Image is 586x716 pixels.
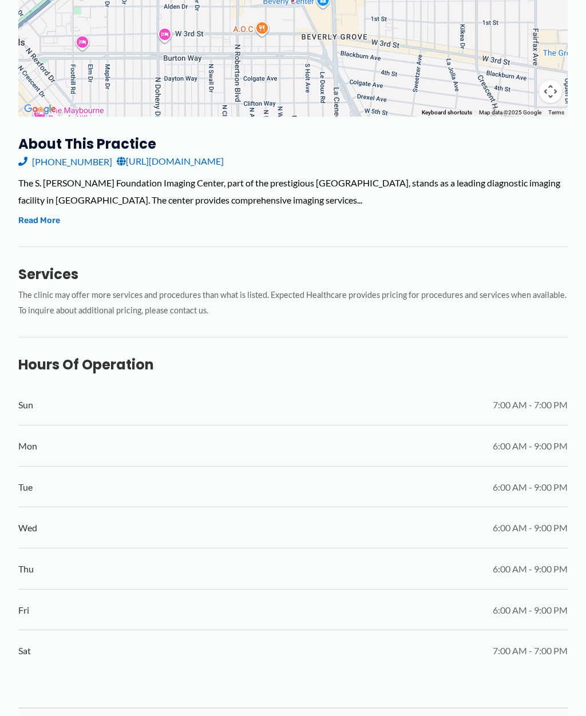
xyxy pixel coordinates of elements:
span: Map data ©2025 Google [479,109,541,116]
a: Terms (opens in new tab) [548,109,564,116]
span: Thu [18,560,34,578]
span: 6:00 AM - 9:00 PM [493,437,568,455]
span: Mon [18,437,37,455]
div: The S. [PERSON_NAME] Foundation Imaging Center, part of the prestigious [GEOGRAPHIC_DATA], stands... [18,174,568,208]
h3: Services [18,265,568,283]
span: Sat [18,642,31,659]
a: [URL][DOMAIN_NAME] [117,153,224,170]
a: Open this area in Google Maps (opens a new window) [21,102,59,117]
span: 6:00 AM - 9:00 PM [493,479,568,496]
span: 6:00 AM - 9:00 PM [493,602,568,619]
p: The clinic may offer more services and procedures than what is listed. Expected Healthcare provid... [18,288,568,319]
span: Fri [18,602,29,619]
span: 7:00 AM - 7:00 PM [493,396,568,413]
button: Read More [18,214,60,228]
span: Wed [18,519,37,536]
span: 7:00 AM - 7:00 PM [493,642,568,659]
span: 6:00 AM - 9:00 PM [493,560,568,578]
h3: About this practice [18,135,568,153]
h3: Hours of Operation [18,356,568,373]
span: 6:00 AM - 9:00 PM [493,519,568,536]
span: Sun [18,396,33,413]
button: Map camera controls [539,80,562,103]
a: [PHONE_NUMBER] [18,153,112,170]
span: Tue [18,479,33,496]
button: Keyboard shortcuts [422,109,472,117]
img: Google [21,102,59,117]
